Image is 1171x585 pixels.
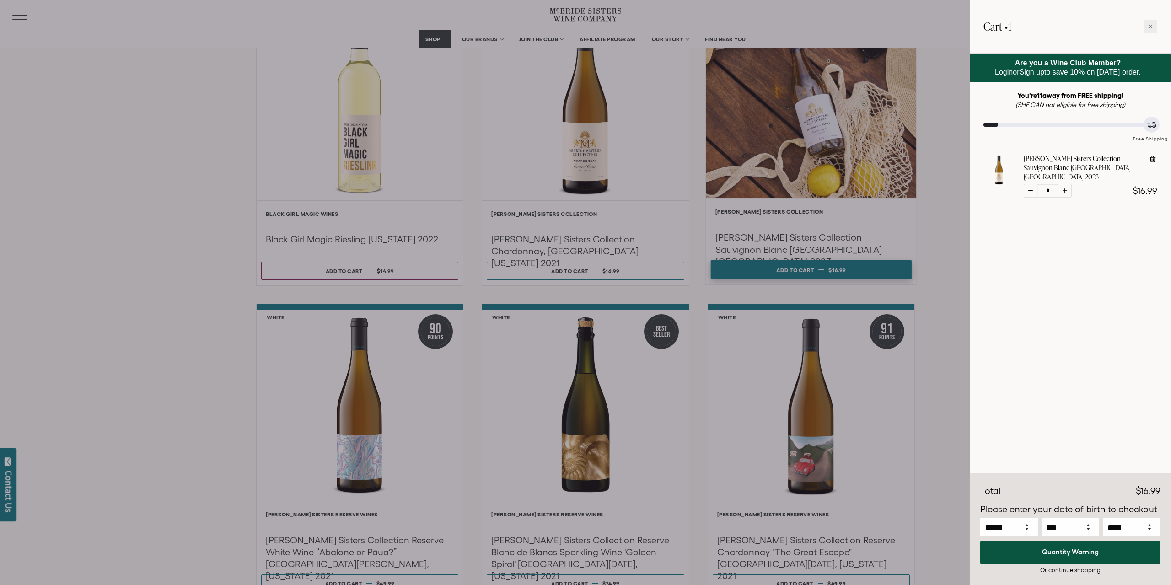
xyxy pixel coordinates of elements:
[1037,91,1042,99] span: 11
[1015,59,1121,67] strong: Are you a Wine Club Member?
[980,484,1000,498] div: Total
[983,177,1015,187] a: McBride Sisters Collection Sauvignon Blanc Marlborough New Zealand 2023
[1015,101,1126,108] em: (SHE CAN not eligible for free shipping)
[983,14,1011,39] h2: Cart •
[1008,19,1011,34] span: 1
[995,59,1141,76] span: or to save 10% on [DATE] order.
[1136,486,1160,496] span: $16.99
[980,541,1160,564] button: Quantity Warning
[980,503,1160,516] p: Please enter your date of birth to checkout
[1133,186,1157,196] span: $16.99
[1017,91,1124,99] strong: You're away from FREE shipping!
[1130,127,1171,143] div: Free Shipping
[995,68,1013,76] a: Login
[980,566,1160,574] div: Or continue shopping
[1024,154,1141,182] a: [PERSON_NAME] Sisters Collection Sauvignon Blanc [GEOGRAPHIC_DATA] [GEOGRAPHIC_DATA] 2023
[1020,68,1044,76] a: Sign up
